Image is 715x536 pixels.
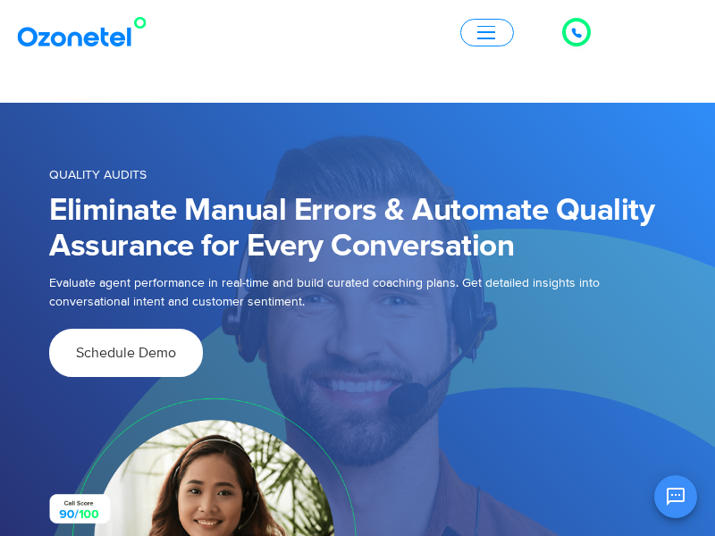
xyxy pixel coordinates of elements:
[76,346,176,360] span: Schedule Demo
[654,475,697,518] button: Open chat
[49,329,203,377] a: Schedule Demo
[49,167,147,182] span: Quality Audits
[49,273,666,311] p: Evaluate agent performance in real-time and build curated coaching plans. Get detailed insights i...
[49,193,666,264] h1: Eliminate Manual Errors & Automate Quality Assurance for Every Conversation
